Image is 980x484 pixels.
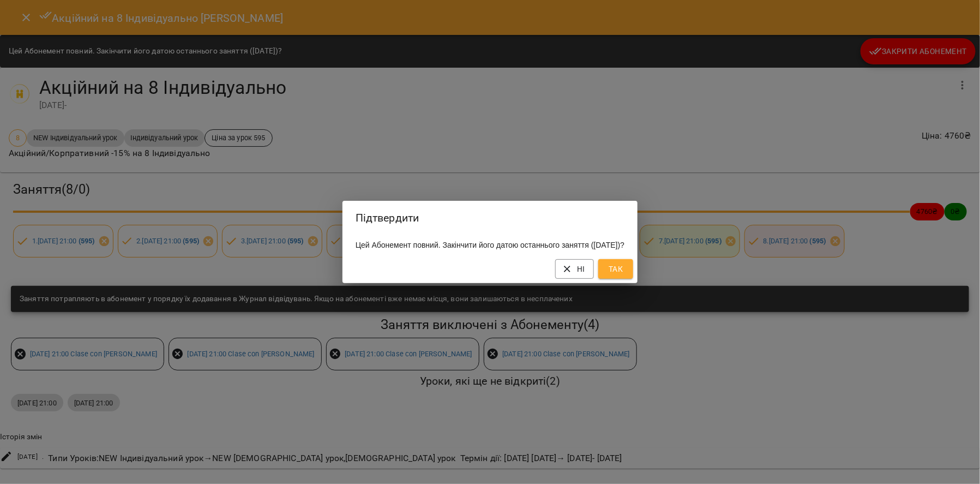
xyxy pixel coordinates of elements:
span: Так [607,262,624,276]
span: Ні [564,262,585,276]
button: Ні [555,259,594,279]
div: Цей Абонемент повний. Закінчити його датою останнього заняття ([DATE])? [342,235,638,255]
button: Так [598,259,633,279]
h2: Підтвердити [356,210,624,226]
